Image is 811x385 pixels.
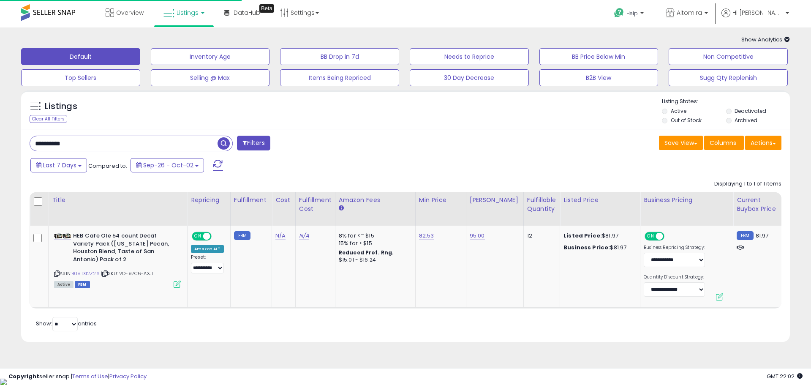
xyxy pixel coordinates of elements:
small: FBM [737,231,753,240]
span: Hi [PERSON_NAME] [732,8,783,17]
button: Non Competitive [669,48,788,65]
i: Get Help [614,8,624,18]
button: Inventory Age [151,48,270,65]
label: Archived [735,117,757,124]
b: Listed Price: [563,232,602,240]
strong: Copyright [8,372,39,380]
a: Help [607,1,652,27]
div: Displaying 1 to 1 of 1 items [714,180,781,188]
small: FBM [234,231,250,240]
a: 82.53 [419,232,434,240]
a: N/A [299,232,309,240]
span: OFF [663,233,677,240]
span: Listings [177,8,199,17]
div: 12 [527,232,553,240]
button: Filters [237,136,270,150]
div: Clear All Filters [30,115,67,123]
a: 95.00 [470,232,485,240]
div: [PERSON_NAME] [470,196,520,205]
div: Fulfillment [234,196,268,205]
div: 8% for <= $15 [339,232,409,240]
div: Amazon Fees [339,196,412,205]
span: Altomira [677,8,702,17]
button: Top Sellers [21,69,140,86]
button: Items Being Repriced [280,69,399,86]
div: Repricing [191,196,227,205]
span: Last 7 Days [43,161,76,169]
div: Listed Price [563,196,637,205]
div: Current Buybox Price [737,196,780,213]
div: seller snap | | [8,373,147,381]
label: Active [671,107,686,115]
div: Tooltip anchor [259,4,274,13]
button: Last 7 Days [30,158,87,172]
button: Default [21,48,140,65]
button: B2B View [539,69,659,86]
button: Sep-26 - Oct-02 [131,158,204,172]
div: $81.97 [563,232,634,240]
button: BB Drop in 7d [280,48,399,65]
button: BB Price Below Min [539,48,659,65]
div: ASIN: [54,232,181,287]
button: Columns [704,136,744,150]
button: Needs to Reprice [410,48,529,65]
span: Overview [116,8,144,17]
p: Listing States: [662,98,789,106]
button: 30 Day Decrease [410,69,529,86]
div: Min Price [419,196,463,205]
span: 81.97 [756,232,769,240]
span: | SKU: VO-97C6-AXJ1 [101,270,153,277]
span: ON [193,233,203,240]
div: $81.97 [563,244,634,251]
span: OFF [210,233,224,240]
a: Terms of Use [72,372,108,380]
button: Sugg Qty Replenish [669,69,788,86]
label: Out of Stock [671,117,702,124]
span: Help [626,10,638,17]
span: Sep-26 - Oct-02 [143,161,193,169]
span: Columns [710,139,736,147]
span: DataHub [234,8,260,17]
button: Selling @ Max [151,69,270,86]
div: Fulfillable Quantity [527,196,556,213]
div: Business Pricing [644,196,729,205]
h5: Listings [45,101,77,112]
span: FBM [75,281,90,288]
span: Show Analytics [741,35,790,44]
button: Actions [745,136,781,150]
div: Title [52,196,184,205]
label: Deactivated [735,107,766,115]
div: 15% for > $15 [339,240,409,247]
a: Hi [PERSON_NAME] [721,8,789,27]
b: HEB Cafe Ole 54 count Decaf Variety Pack ([US_STATE] Pecan, Houston Blend, Taste of San Antonio) ... [73,232,176,265]
img: 41-3VDaGyVL._SL40_.jpg [54,233,71,239]
b: Reduced Prof. Rng. [339,249,394,256]
span: 2025-10-10 22:02 GMT [767,372,803,380]
label: Quantity Discount Strategy: [644,274,705,280]
b: Business Price: [563,243,610,251]
div: Cost [275,196,292,205]
label: Business Repricing Strategy: [644,245,705,251]
div: Preset: [191,254,224,273]
div: Amazon AI * [191,245,224,253]
a: Privacy Policy [109,372,147,380]
a: N/A [275,232,286,240]
div: Fulfillment Cost [299,196,332,213]
span: All listings currently available for purchase on Amazon [54,281,73,288]
span: ON [645,233,656,240]
span: Show: entries [36,319,97,328]
small: Amazon Fees. [339,205,344,212]
div: $15.01 - $16.24 [339,257,409,264]
button: Save View [659,136,703,150]
span: Compared to: [88,162,127,170]
a: B08TX12Z26 [71,270,100,277]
